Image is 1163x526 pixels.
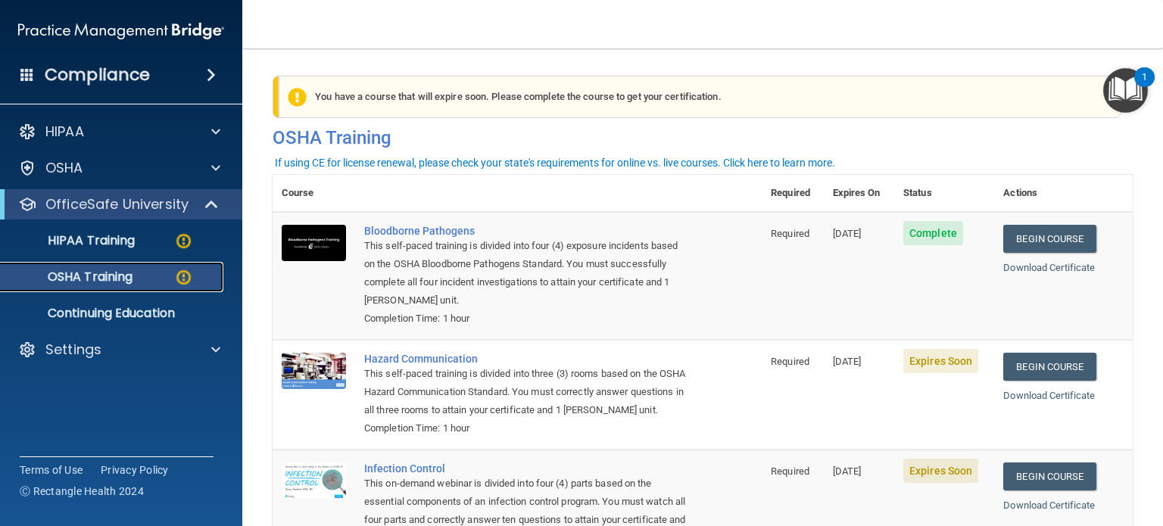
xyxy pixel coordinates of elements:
[364,462,686,475] a: Infection Control
[771,356,809,367] span: Required
[903,459,978,483] span: Expires Soon
[1003,353,1096,381] a: Begin Course
[1003,225,1096,253] a: Begin Course
[994,175,1133,212] th: Actions
[771,228,809,239] span: Required
[273,175,355,212] th: Course
[10,233,135,248] p: HIPAA Training
[364,225,686,237] a: Bloodborne Pathogens
[45,159,83,177] p: OSHA
[894,175,994,212] th: Status
[1003,262,1095,273] a: Download Certificate
[18,16,224,46] img: PMB logo
[1003,390,1095,401] a: Download Certificate
[833,228,862,239] span: [DATE]
[903,221,963,245] span: Complete
[18,341,220,359] a: Settings
[1003,500,1095,511] a: Download Certificate
[1003,462,1096,490] a: Begin Course
[364,353,686,365] a: Hazard Communication
[771,465,809,477] span: Required
[762,175,823,212] th: Required
[364,237,686,310] div: This self-paced training is divided into four (4) exposure incidents based on the OSHA Bloodborne...
[1142,77,1147,97] div: 1
[903,349,978,373] span: Expires Soon
[101,462,169,478] a: Privacy Policy
[1103,68,1148,113] button: Open Resource Center, 1 new notification
[10,306,217,321] p: Continuing Education
[364,310,686,328] div: Completion Time: 1 hour
[45,64,150,86] h4: Compliance
[833,465,862,477] span: [DATE]
[20,484,144,499] span: Ⓒ Rectangle Health 2024
[833,356,862,367] span: [DATE]
[174,232,193,251] img: warning-circle.0cc9ac19.png
[18,159,220,177] a: OSHA
[279,76,1121,118] div: You have a course that will expire soon. Please complete the course to get your certification.
[20,462,83,478] a: Terms of Use
[275,157,835,168] div: If using CE for license renewal, please check your state's requirements for online vs. live cours...
[273,127,1133,148] h4: OSHA Training
[824,175,894,212] th: Expires On
[18,123,220,141] a: HIPAA
[18,195,220,213] a: OfficeSafe University
[45,341,101,359] p: Settings
[364,419,686,437] div: Completion Time: 1 hour
[174,268,193,287] img: warning-circle.0cc9ac19.png
[45,195,189,213] p: OfficeSafe University
[10,269,133,285] p: OSHA Training
[273,155,837,170] button: If using CE for license renewal, please check your state's requirements for online vs. live cours...
[1087,422,1145,479] iframe: Drift Widget Chat Controller
[288,88,307,107] img: exclamation-circle-solid-warning.7ed2984d.png
[364,365,686,419] div: This self-paced training is divided into three (3) rooms based on the OSHA Hazard Communication S...
[45,123,84,141] p: HIPAA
